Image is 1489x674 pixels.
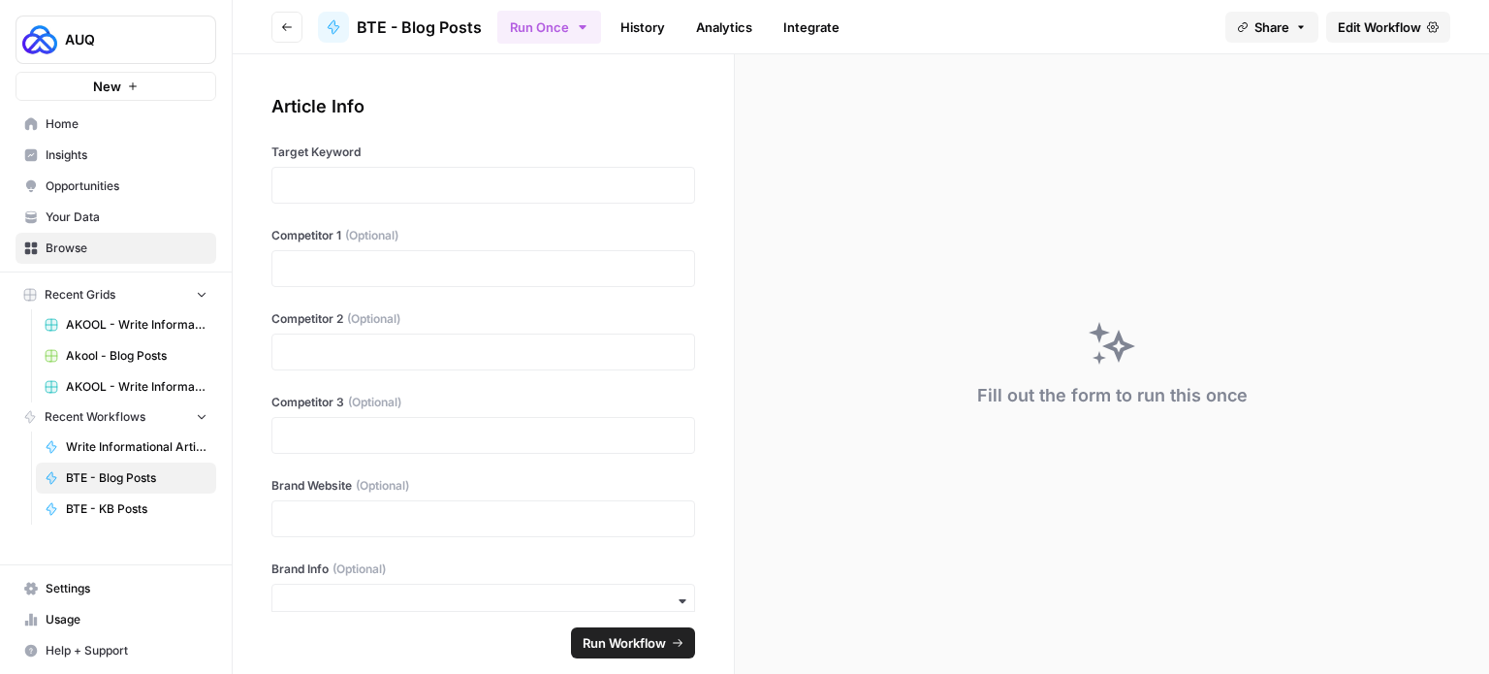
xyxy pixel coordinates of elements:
button: Help + Support [16,635,216,666]
a: Write Informational Article Body [36,432,216,463]
button: Run Once [497,11,601,44]
span: BTE - KB Posts [66,500,207,518]
label: Competitor 2 [271,310,695,328]
span: BTE - Blog Posts [357,16,482,39]
a: Akool - Blog Posts [36,340,216,371]
a: BTE - Blog Posts [36,463,216,494]
button: Share [1225,12,1318,43]
span: Share [1254,17,1289,37]
button: New [16,72,216,101]
a: Insights [16,140,216,171]
span: AKOOL - Write Informational Articles (Copy) [66,378,207,396]
span: (Optional) [348,394,401,411]
span: Home [46,115,207,133]
a: Home [16,109,216,140]
span: Help + Support [46,642,207,659]
span: Insights [46,146,207,164]
span: Edit Workflow [1338,17,1421,37]
div: Fill out the form to run this once [977,382,1248,409]
span: Opportunities [46,177,207,195]
button: Recent Workflows [16,402,216,432]
div: Article Info [271,93,695,120]
span: Your Data [46,209,207,226]
span: Usage [46,611,207,628]
span: Recent Grids [45,286,115,304]
a: Browse [16,233,216,264]
label: Brand Info [271,561,695,578]
label: Competitor 3 [271,394,695,411]
button: Run Workflow [571,627,695,658]
a: Edit Workflow [1326,12,1450,43]
span: Akool - Blog Posts [66,347,207,365]
span: Recent Workflows [45,408,145,426]
span: Run Workflow [583,633,666,653]
span: BTE - Blog Posts [66,469,207,487]
span: (Optional) [356,477,409,495]
a: BTE - KB Posts [36,494,216,525]
button: Workspace: AUQ [16,16,216,64]
label: Competitor 1 [271,227,695,244]
img: AUQ Logo [22,22,57,57]
a: History [609,12,677,43]
label: Target Keyword [271,144,695,161]
span: (Optional) [333,561,386,578]
span: (Optional) [347,310,400,328]
span: New [93,77,121,96]
a: Integrate [772,12,851,43]
span: Settings [46,580,207,597]
label: Brand Website [271,477,695,495]
a: BTE - Blog Posts [318,12,482,43]
span: Browse [46,240,207,257]
span: AKOOL - Write Informational Articles [66,316,207,334]
a: Your Data [16,202,216,233]
a: AKOOL - Write Informational Articles (Copy) [36,371,216,402]
span: Write Informational Article Body [66,438,207,456]
span: AUQ [65,30,182,49]
a: Usage [16,604,216,635]
button: Recent Grids [16,280,216,309]
a: Opportunities [16,171,216,202]
a: AKOOL - Write Informational Articles [36,309,216,340]
span: (Optional) [345,227,398,244]
a: Analytics [684,12,764,43]
a: Settings [16,573,216,604]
